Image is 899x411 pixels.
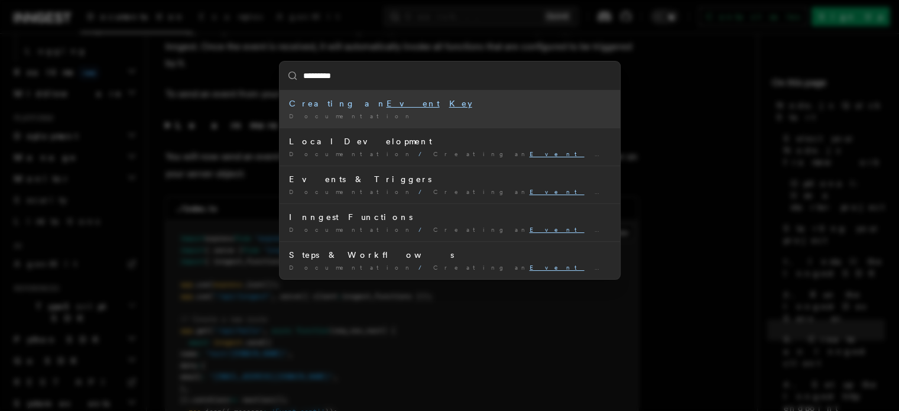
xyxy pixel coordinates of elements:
mark: Event [530,226,585,233]
span: Documentation [289,112,414,119]
span: Creating an [433,264,618,271]
span: Creating an [433,188,618,195]
mark: Key [449,99,472,108]
span: Documentation [289,188,414,195]
div: Events & Triggers [289,173,611,185]
span: / [418,226,429,233]
span: Documentation [289,150,414,157]
mark: Event [530,264,585,271]
span: / [418,264,429,271]
div: Inngest Functions [289,211,611,223]
div: Steps & Workflows [289,249,611,261]
mark: Event [530,188,585,195]
mark: Event [530,150,585,157]
div: Creating an [289,98,611,109]
div: Local Development [289,135,611,147]
span: Documentation [289,226,414,233]
span: / [418,188,429,195]
span: Documentation [289,264,414,271]
span: / [418,150,429,157]
mark: Event [387,99,440,108]
span: Creating an [433,226,618,233]
span: Creating an [433,150,618,157]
